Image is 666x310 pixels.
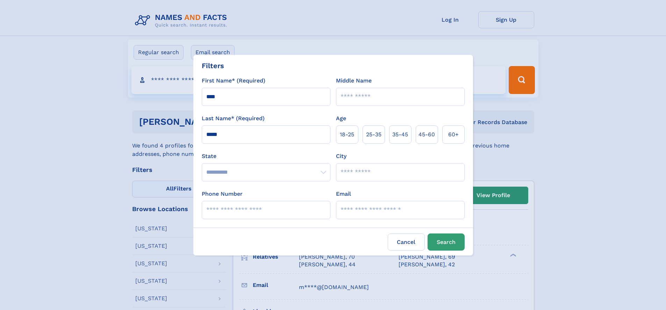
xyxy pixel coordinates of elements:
[448,130,459,139] span: 60+
[388,233,425,251] label: Cancel
[336,114,346,123] label: Age
[428,233,465,251] button: Search
[392,130,408,139] span: 35‑45
[418,130,435,139] span: 45‑60
[202,114,265,123] label: Last Name* (Required)
[336,77,372,85] label: Middle Name
[202,190,243,198] label: Phone Number
[202,77,265,85] label: First Name* (Required)
[366,130,381,139] span: 25‑35
[202,60,224,71] div: Filters
[336,152,346,160] label: City
[202,152,330,160] label: State
[336,190,351,198] label: Email
[340,130,354,139] span: 18‑25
